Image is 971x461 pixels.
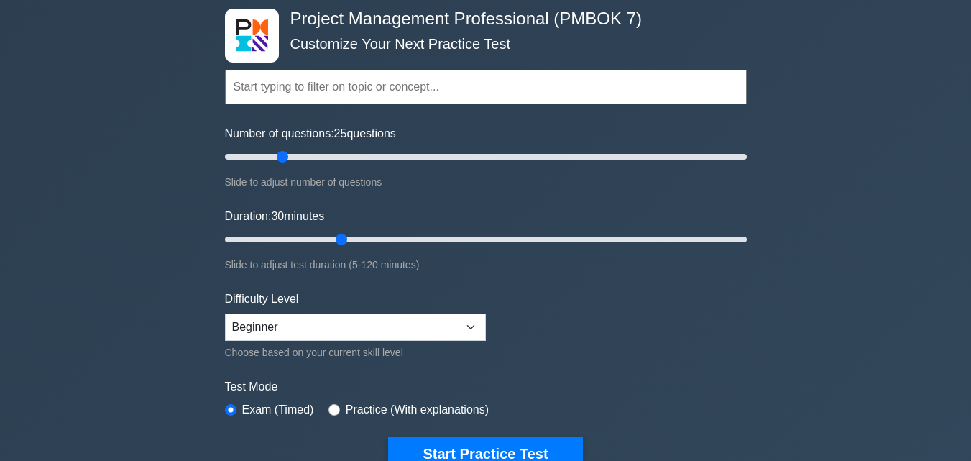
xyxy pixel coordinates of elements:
[271,210,284,222] span: 30
[285,9,676,29] h4: Project Management Professional (PMBOK 7)
[225,173,747,191] div: Slide to adjust number of questions
[225,70,747,104] input: Start typing to filter on topic or concept...
[225,291,299,308] label: Difficulty Level
[242,401,314,419] label: Exam (Timed)
[225,208,325,225] label: Duration: minutes
[225,344,486,361] div: Choose based on your current skill level
[346,401,489,419] label: Practice (With explanations)
[334,127,347,140] span: 25
[225,256,747,273] div: Slide to adjust test duration (5-120 minutes)
[225,378,747,396] label: Test Mode
[225,125,396,142] label: Number of questions: questions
